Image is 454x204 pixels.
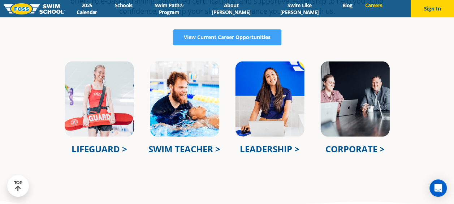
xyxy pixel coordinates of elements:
[199,2,263,16] a: About [PERSON_NAME]
[263,2,336,16] a: Swim Like [PERSON_NAME]
[4,3,65,14] img: FOSS Swim School Logo
[325,143,385,155] a: CORPORATE >
[108,2,139,9] a: Schools
[184,35,271,40] span: View Current Career Opportunities
[14,180,22,192] div: TOP
[72,143,127,155] a: LIFEGUARD >
[148,143,220,155] a: SWIM TEACHER >
[429,179,447,197] div: Open Intercom Messenger
[65,2,108,16] a: 2025 Calendar
[139,2,199,16] a: Swim Path® Program
[336,2,359,9] a: Blog
[173,29,281,45] a: View Current Career Opportunities
[359,2,389,9] a: Careers
[240,143,299,155] a: LEADERSHIP >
